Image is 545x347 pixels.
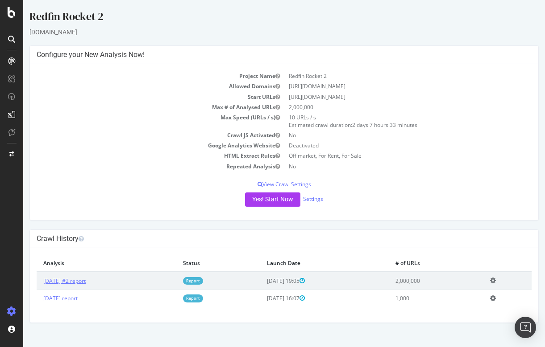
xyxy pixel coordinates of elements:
td: 10 URLs / s Estimated crawl duration: [261,112,509,130]
th: Status [153,255,237,272]
span: 2 days 7 hours 33 minutes [329,121,394,129]
td: No [261,161,509,171]
a: Report [160,294,180,302]
td: Google Analytics Website [13,140,261,151]
span: [DATE] 16:07 [244,294,282,302]
th: Launch Date [237,255,366,272]
span: [DATE] 19:05 [244,277,282,285]
th: # of URLs [366,255,461,272]
p: View Crawl Settings [13,180,508,188]
td: Start URLs [13,92,261,102]
button: Yes! Start Now [222,192,277,207]
a: [DATE] #2 report [20,277,62,285]
td: 1,000 [366,290,461,307]
h4: Configure your New Analysis Now! [13,50,508,59]
td: Repeated Analysis [13,161,261,171]
a: Report [160,277,180,285]
th: Analysis [13,255,153,272]
td: Max Speed (URLs / s) [13,112,261,130]
td: Redfin Rocket 2 [261,71,509,81]
h4: Crawl History [13,234,508,243]
td: Crawl JS Activated [13,130,261,140]
td: [URL][DOMAIN_NAME] [261,81,509,91]
td: Deactivated [261,140,509,151]
td: HTML Extract Rules [13,151,261,161]
td: [URL][DOMAIN_NAME] [261,92,509,102]
div: [DOMAIN_NAME] [6,28,516,37]
td: Off market, For Rent, For Sale [261,151,509,161]
div: Redfin Rocket 2 [6,9,516,28]
td: 2,000,000 [261,102,509,112]
a: [DATE] report [20,294,54,302]
td: Project Name [13,71,261,81]
td: No [261,130,509,140]
div: Open Intercom Messenger [515,317,536,338]
td: 2,000,000 [366,272,461,290]
td: Allowed Domains [13,81,261,91]
a: Settings [280,195,300,203]
td: Max # of Analysed URLs [13,102,261,112]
